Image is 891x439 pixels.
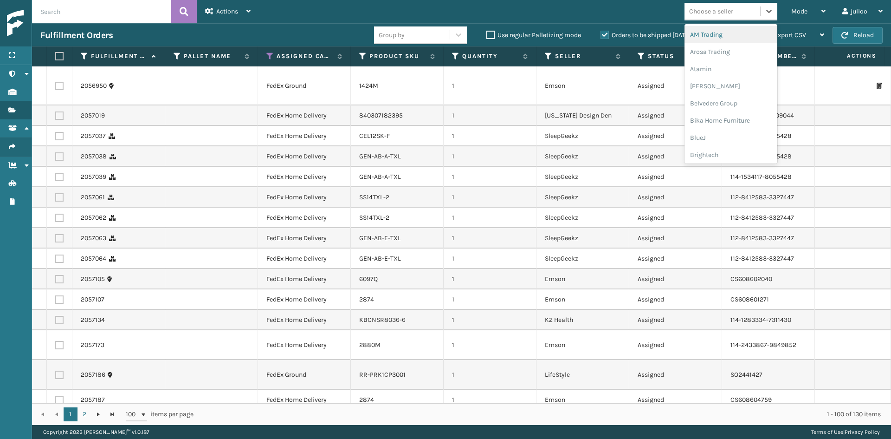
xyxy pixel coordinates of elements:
td: 1 [444,269,536,289]
a: 1 [64,407,77,421]
td: 1 [444,208,536,228]
td: 1 [444,146,536,167]
td: 1 [444,310,536,330]
td: Assigned [629,249,722,269]
img: logo [7,10,90,37]
td: 1 [444,228,536,249]
td: 1 [444,390,536,410]
label: Quantity [462,52,518,60]
td: FedEx Home Delivery [258,228,351,249]
div: Atamin [684,60,777,78]
td: Assigned [629,228,722,249]
td: 1 [444,289,536,310]
td: FedEx Home Delivery [258,167,351,187]
a: 6097Q [359,275,378,283]
td: Assigned [629,208,722,228]
td: 1 [444,167,536,187]
span: Actions [216,7,238,15]
p: Copyright 2023 [PERSON_NAME]™ v 1.0.187 [43,425,149,439]
label: Product SKU [369,52,426,60]
a: KBCNSR8036-6 [359,316,406,324]
span: Export CSV [774,31,806,39]
div: BlueJ [684,129,777,146]
div: Choose a seller [689,7,733,16]
td: CS608602040 [722,269,815,289]
td: FedEx Home Delivery [258,330,351,360]
a: 2057064 [81,254,106,263]
span: 100 [126,410,140,419]
a: 2057063 [81,234,106,243]
span: Go to the last page [109,411,116,418]
a: SS14TXL-2 [359,193,389,201]
td: SleepGeekz [536,126,629,146]
a: CEL12SK-F [359,132,390,140]
span: items per page [126,407,194,421]
div: AM Trading [684,26,777,43]
td: 1 [444,330,536,360]
a: 2056950 [81,81,107,91]
a: Go to the last page [105,407,119,421]
td: 1 [444,187,536,208]
td: FedEx Home Delivery [258,269,351,289]
td: FedEx Home Delivery [258,105,351,126]
td: 114-2433867-9849852 [722,330,815,360]
td: Assigned [629,269,722,289]
div: Belvedere Group [684,95,777,112]
label: Status [648,52,704,60]
a: 2057019 [81,111,105,120]
div: 1 - 100 of 130 items [207,410,881,419]
a: 2057039 [81,172,106,182]
a: SS14TXL-2 [359,214,389,222]
td: Emson [536,289,629,310]
td: Assigned [629,167,722,187]
td: SleepGeekz [536,228,629,249]
span: Actions [818,48,882,64]
span: Go to the next page [95,411,102,418]
a: 840307182395 [359,111,403,119]
td: SleepGeekz [536,249,629,269]
td: 114-1283334-7311430 [722,310,815,330]
td: Assigned [629,66,722,105]
a: 2057037 [81,131,106,141]
div: Bika Home Furniture [684,112,777,129]
td: 1 [444,66,536,105]
td: SleepGeekz [536,187,629,208]
td: Assigned [629,105,722,126]
td: 114-1534117-8055428 [722,167,815,187]
a: 2057062 [81,213,106,223]
div: | [811,425,880,439]
a: GEN-AB-A-TXL [359,152,401,160]
a: 2057186 [81,370,105,380]
a: 2874 [359,295,374,303]
td: 1 [444,105,536,126]
td: Assigned [629,390,722,410]
h3: Fulfillment Orders [40,30,113,41]
td: 1 [444,360,536,390]
a: GEN-AB-E-TXL [359,234,401,242]
td: 112-8412583-3327447 [722,228,815,249]
a: 2 [77,407,91,421]
a: 1424M [359,82,378,90]
td: 1 [444,249,536,269]
td: Assigned [629,146,722,167]
button: Reload [833,27,883,44]
div: Brightech [684,146,777,164]
i: Print Packing Slip [877,83,882,89]
a: 2057173 [81,341,104,350]
a: Privacy Policy [845,429,880,435]
td: 112-8412583-3327447 [722,208,815,228]
a: 2057187 [81,395,105,405]
a: 2057061 [81,193,105,202]
td: LifeStyle [536,360,629,390]
label: Fulfillment Order Id [91,52,147,60]
td: FedEx Home Delivery [258,289,351,310]
td: CS608604759 [722,390,815,410]
td: Assigned [629,360,722,390]
td: Assigned [629,310,722,330]
td: CS608601271 [722,289,815,310]
td: FedEx Home Delivery [258,187,351,208]
td: FedEx Home Delivery [258,310,351,330]
td: 112-8412583-3327447 [722,187,815,208]
td: 1 [444,126,536,146]
td: FedEx Home Delivery [258,208,351,228]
